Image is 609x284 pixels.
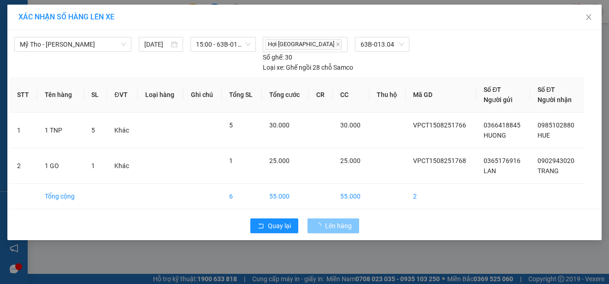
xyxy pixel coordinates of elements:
td: 2 [10,148,37,184]
th: STT [10,77,37,113]
td: 55.000 [333,184,369,209]
div: 25.000 [88,60,184,73]
span: Người gửi [484,96,513,103]
span: Hợi [GEOGRAPHIC_DATA] [265,39,342,50]
span: Gửi: [8,9,22,18]
span: close [336,42,340,47]
td: 1 TNP [37,113,84,148]
span: VPCT1508251766 [413,121,466,129]
span: rollback [258,223,264,230]
div: LAN [8,30,83,41]
span: 0366418845 [484,121,520,129]
span: 0985102880 [538,121,574,129]
button: Lên hàng [307,218,359,233]
th: Ghi chú [183,77,222,113]
td: 2 [406,184,476,209]
div: Ghế ngồi 28 chỗ Samco [263,62,353,73]
span: loading [315,223,325,229]
span: TRANG [538,167,559,175]
span: Số ghế: [263,52,284,62]
th: SL [84,77,107,113]
td: 6 [222,184,261,209]
span: close [585,13,592,21]
span: 0902943020 [538,157,574,164]
span: Loại xe: [263,62,284,73]
span: Chưa cước : [88,62,129,72]
td: 1 GO [37,148,84,184]
td: 55.000 [262,184,309,209]
span: XÁC NHẬN SỐ HÀNG LÊN XE [18,12,114,21]
span: Quay lại [268,221,291,231]
div: 0902943020 [89,41,183,54]
th: ĐVT [107,77,138,113]
span: 63B-013.04 [361,37,404,51]
td: 1 [10,113,37,148]
span: Lên hàng [325,221,352,231]
span: HUE [538,132,550,139]
span: 25.000 [340,157,361,164]
button: Close [576,5,602,30]
span: Mỹ Tho - Hồ Chí Minh [20,37,126,51]
th: Loại hàng [138,77,183,113]
span: 25.000 [269,157,290,164]
div: VP [PERSON_NAME] [8,8,83,30]
span: Nhận: [89,9,111,18]
span: 0365176916 [484,157,520,164]
span: Người nhận [538,96,572,103]
th: Mã GD [406,77,476,113]
th: Tổng cước [262,77,309,113]
span: VPCT1508251768 [413,157,466,164]
th: CC [333,77,369,113]
span: 1 [229,157,233,164]
th: Tên hàng [37,77,84,113]
span: 30.000 [340,121,361,129]
span: Số ĐT [484,86,501,93]
td: Tổng cộng [37,184,84,209]
span: 15:00 - 63B-013.04 [196,37,250,51]
div: 0365176916 [8,41,83,54]
span: 30.000 [269,121,290,129]
div: TRANG [89,30,183,41]
span: 1 [91,162,95,169]
button: rollbackQuay lại [250,218,298,233]
span: Số ĐT [538,86,555,93]
th: Thu hộ [369,77,406,113]
div: VP [GEOGRAPHIC_DATA] [89,8,183,30]
span: HUONG [484,132,506,139]
span: 5 [229,121,233,129]
td: Khác [107,113,138,148]
div: 30 [263,52,292,62]
th: CR [309,77,333,113]
td: Khác [107,148,138,184]
th: Tổng SL [222,77,261,113]
span: LAN [484,167,496,175]
span: 5 [91,127,95,134]
input: 15/08/2025 [144,39,169,49]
